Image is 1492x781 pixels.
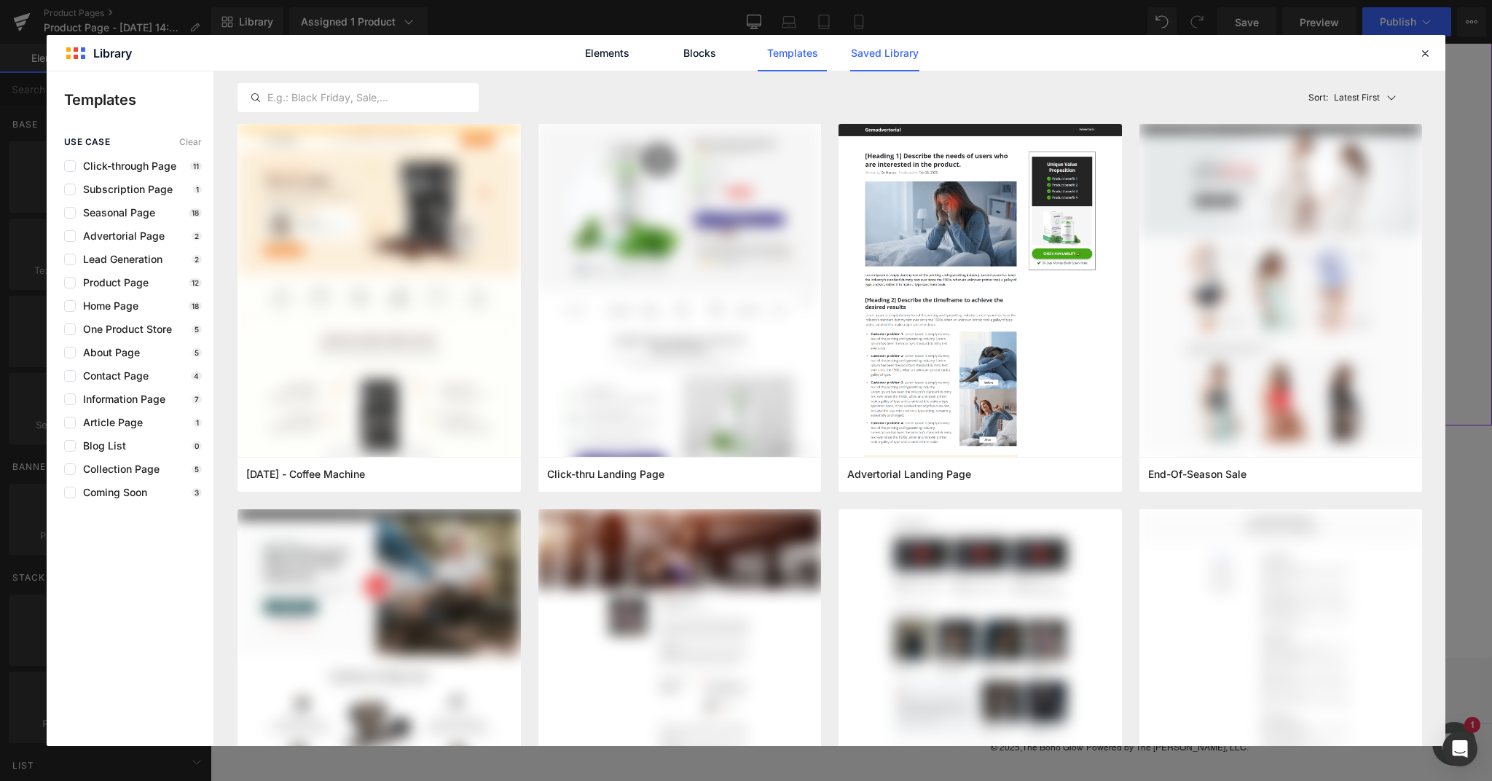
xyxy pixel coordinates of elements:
[192,488,202,497] p: 3
[76,184,173,195] span: Subscription Page
[76,370,149,382] span: Contact Page
[64,89,213,111] p: Templates
[573,35,642,71] a: Elements
[809,191,909,221] button: Add To Cart
[189,208,202,217] p: 18
[652,79,1067,96] label: Title
[76,323,172,335] span: One Product Store
[76,230,165,242] span: Advertorial Page
[780,699,873,709] small: © 2025,
[179,137,202,147] span: Clear
[297,274,393,347] img: Grapefruit Agave Body Butter
[76,487,147,498] span: Coming Soon
[192,325,202,334] p: 5
[665,35,734,71] a: Blocks
[76,417,143,428] span: Article Page
[76,207,155,219] span: Seasonal Page
[504,489,635,518] a: Explore Blocks
[647,489,778,518] a: Add Single Section
[758,35,827,71] a: Templates
[812,699,873,709] a: The Boho Glow
[844,41,876,58] span: $16.00
[246,468,365,481] span: Thanksgiving - Coffee Machine
[192,395,202,404] p: 7
[1217,678,1270,726] inbox-online-store-chat: Shopify online store chat
[652,139,1067,157] label: Quantity
[216,274,294,351] a: Grapefruit Agave Body Butter
[76,300,138,312] span: Home Page
[817,195,900,217] span: (P) Cart Button
[192,255,202,264] p: 2
[192,441,202,450] p: 0
[76,440,126,452] span: Blog List
[227,530,1055,540] p: or Drag & Drop elements from left sidebar
[1303,83,1423,112] button: Latest FirstSort:Latest First
[667,97,730,127] span: Default Title
[189,302,202,310] p: 18
[876,699,1038,709] a: Powered by The [PERSON_NAME], LLC.
[1442,731,1477,766] div: Open Intercom Messenger
[76,277,149,289] span: Product Page
[298,12,547,262] img: Grapefruit Agave Body Butter
[76,160,176,172] span: Click-through Page
[76,393,165,405] span: Information Page
[847,468,971,481] span: Advertorial Landing Page
[76,347,140,358] span: About Page
[756,20,962,37] a: Grapefruit Agave Body Butter
[190,162,202,170] p: 11
[193,418,202,427] p: 1
[192,232,202,240] p: 2
[901,195,920,217] a: Expand / Collapse
[76,463,160,475] span: Collection Page
[191,372,202,380] p: 4
[216,274,289,347] img: Grapefruit Agave Body Butter
[192,348,202,357] p: 5
[76,254,162,265] span: Lead Generation
[297,274,398,351] a: Grapefruit Agave Body Butter
[850,35,919,71] a: Saved Library
[192,465,202,474] p: 5
[189,278,202,287] p: 12
[1308,93,1328,103] span: Sort:
[547,468,664,481] span: Click-thru Landing Page
[1148,468,1246,481] span: End-Of-Season Sale
[238,89,478,106] input: E.g.: Black Friday, Sale,...
[64,137,110,147] span: use case
[1334,91,1380,104] p: Latest First
[193,185,202,194] p: 1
